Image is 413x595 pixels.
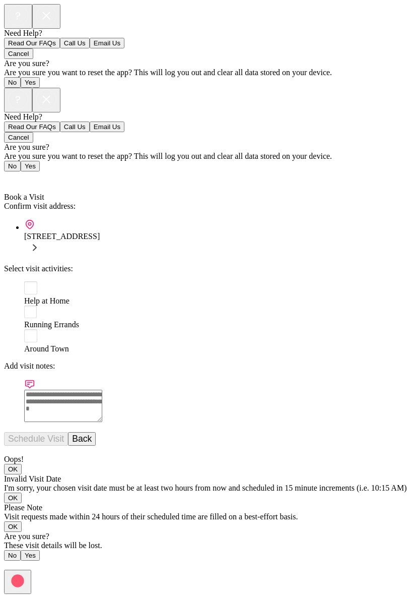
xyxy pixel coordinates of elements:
span: Book a Visit [4,193,44,201]
div: Are you sure you want to reset the app? This will log you out and clear all data stored on your d... [4,152,409,161]
div: Oops! [4,455,409,464]
button: Yes [21,77,40,88]
div: Are you sure? [4,532,409,541]
span: Back [10,174,27,183]
button: Email Us [90,122,124,132]
span: Around Town [24,344,69,353]
button: Call Us [60,38,90,48]
button: OK [4,521,22,532]
button: OK [4,464,22,474]
button: No [4,550,21,561]
div: Visit requests made within 24 hours of their scheduled time are filled on a best-effort basis. [4,512,409,521]
button: Read Our FAQs [4,122,60,132]
div: Add visit notes: [4,362,409,371]
span: Running Errands [24,320,79,329]
button: Cancel [4,132,33,143]
button: Back [68,432,96,446]
button: Schedule Visit [4,432,68,446]
div: Invalid Visit Date [4,474,409,484]
button: No [4,161,21,171]
button: Read Our FAQs [4,38,60,48]
button: Email Us [90,38,124,48]
a: Back [4,174,27,183]
div: Need Help? [4,29,409,38]
div: Are you sure? [4,143,409,152]
div: Confirm visit address: [4,202,409,211]
button: Yes [21,550,40,561]
div: Select visit activities: [4,264,409,273]
div: Are you sure you want to reset the app? This will log you out and clear all data stored on your d... [4,68,409,77]
span: Help at Home [24,296,70,305]
button: OK [4,493,22,503]
div: These visit details will be lost. [4,541,409,550]
div: [STREET_ADDRESS] [24,232,409,241]
button: Yes [21,161,40,171]
button: Call Us [60,122,90,132]
button: No [4,77,21,88]
div: Are you sure? [4,59,409,68]
button: Cancel [4,48,33,59]
div: Please Note [4,503,409,512]
div: I'm sorry, your chosen visit date must be at least two hours from now and scheduled in 15 minute ... [4,484,409,493]
div: Need Help? [4,112,409,122]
